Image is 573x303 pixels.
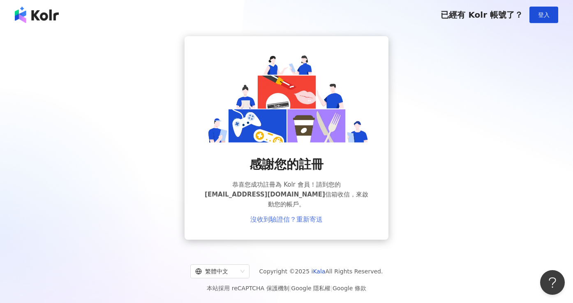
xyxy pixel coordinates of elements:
[259,266,383,276] span: Copyright © 2025 All Rights Reserved.
[312,268,326,275] a: iKala
[291,285,330,291] a: Google 隱私權
[250,156,323,173] span: 感謝您的註冊
[333,285,366,291] a: Google 條款
[15,7,59,23] img: logo
[204,180,369,209] span: 恭喜您成功註冊為 Kolr 會員！請到您的 信箱收信，來啟動您的帳戶。
[207,283,366,293] span: 本站採用 reCAPTCHA 保護機制
[195,265,237,278] div: 繁體中文
[205,191,325,198] span: [EMAIL_ADDRESS][DOMAIN_NAME]
[441,10,523,20] span: 已經有 Kolr 帳號了？
[250,216,323,223] a: 沒收到驗證信？重新寄送
[204,53,369,143] img: register success
[289,285,291,291] span: |
[538,12,550,18] span: 登入
[540,270,565,295] iframe: Help Scout Beacon - Open
[529,7,558,23] button: 登入
[330,285,333,291] span: |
